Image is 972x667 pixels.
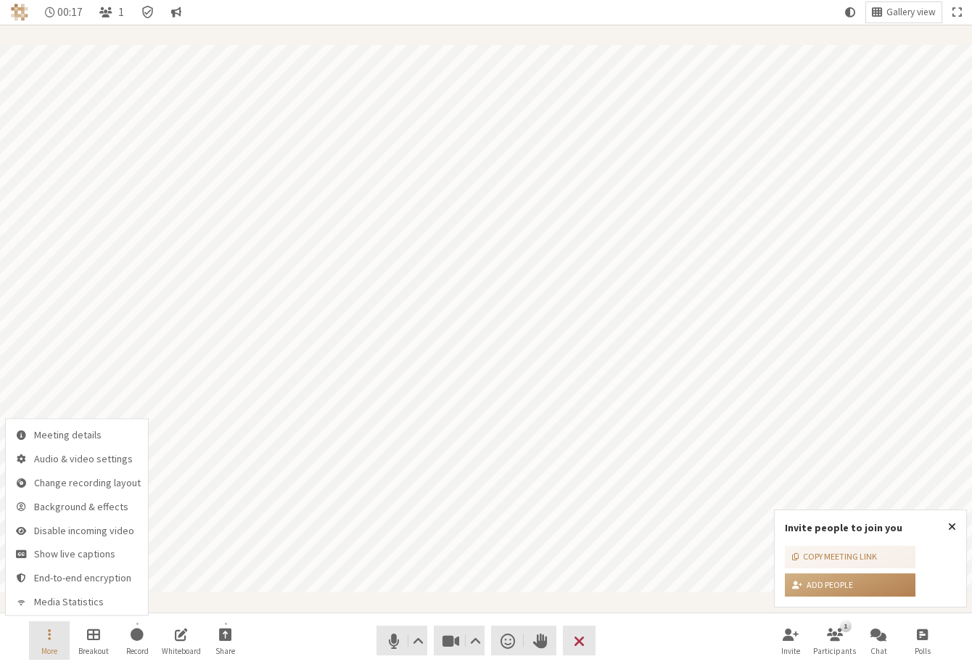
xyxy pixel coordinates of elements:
button: Background & effects settings [6,494,148,517]
button: Stop video (⌘+Shift+V) [434,626,485,655]
span: Audio & video settings [34,453,141,464]
span: Chat [870,647,887,655]
span: End-to-end encryption [34,573,141,584]
span: Meeting details [34,430,141,441]
button: Change layout [866,2,942,22]
span: More [41,647,57,655]
span: Whiteboard [162,647,201,655]
button: Start recording [117,621,157,660]
span: Show live captions [34,549,141,560]
label: Invite people to join you [785,521,902,534]
span: Share [215,647,235,655]
button: Fullscreen [947,2,967,22]
div: Timer [39,2,89,22]
button: Add people [785,573,915,597]
button: Mute (⌘+Shift+A) [376,626,427,655]
button: Invite participants (⌘+Shift+I) [770,621,811,660]
button: Send a reaction [491,626,524,655]
span: 00:17 [57,6,83,18]
button: Add an extra layer of protection to your meeting with end-to-end encryption [6,565,148,589]
button: Open participant list [815,621,855,660]
button: Audio settings [408,626,427,655]
span: Change recording layout [34,477,141,488]
button: Open poll [902,621,943,660]
button: Control the recording layout of this meeting [6,470,148,494]
span: Record [126,647,149,655]
button: Conversation [165,2,187,22]
span: Breakout [78,647,109,655]
button: Start sharing [205,621,246,660]
button: Manage Breakout Rooms [73,621,114,660]
span: Participants [813,647,856,655]
span: Gallery view [886,7,936,18]
button: Open shared whiteboard [161,621,202,660]
button: Raise hand [524,626,556,655]
button: Video setting [466,626,485,655]
button: Open participant list [94,2,130,22]
button: Open menu [29,621,70,660]
span: Polls [915,647,931,655]
span: 1 [118,6,124,18]
div: 1 [840,620,851,631]
span: Disable incoming video [34,525,141,536]
button: Media Statistics [6,589,148,615]
div: Meeting details Encryption enabled [135,2,160,22]
button: Copy meeting link [785,546,915,569]
button: Sara Atteby - iotum's Meeting [6,420,148,446]
span: Invite [781,647,800,655]
img: Iotum [11,4,28,21]
button: Using system theme [839,2,861,22]
span: Media Statistics [34,597,141,607]
button: Open chat [858,621,899,660]
button: Control whether to receive incoming video [6,517,148,541]
button: Close popover [938,510,966,544]
span: Background & effects [34,501,141,512]
button: Let you read the words that are spoken in the meeting [6,541,148,565]
div: Copy meeting link [792,550,877,563]
button: End or leave meeting [563,626,596,655]
button: Meeting settings [6,446,148,470]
